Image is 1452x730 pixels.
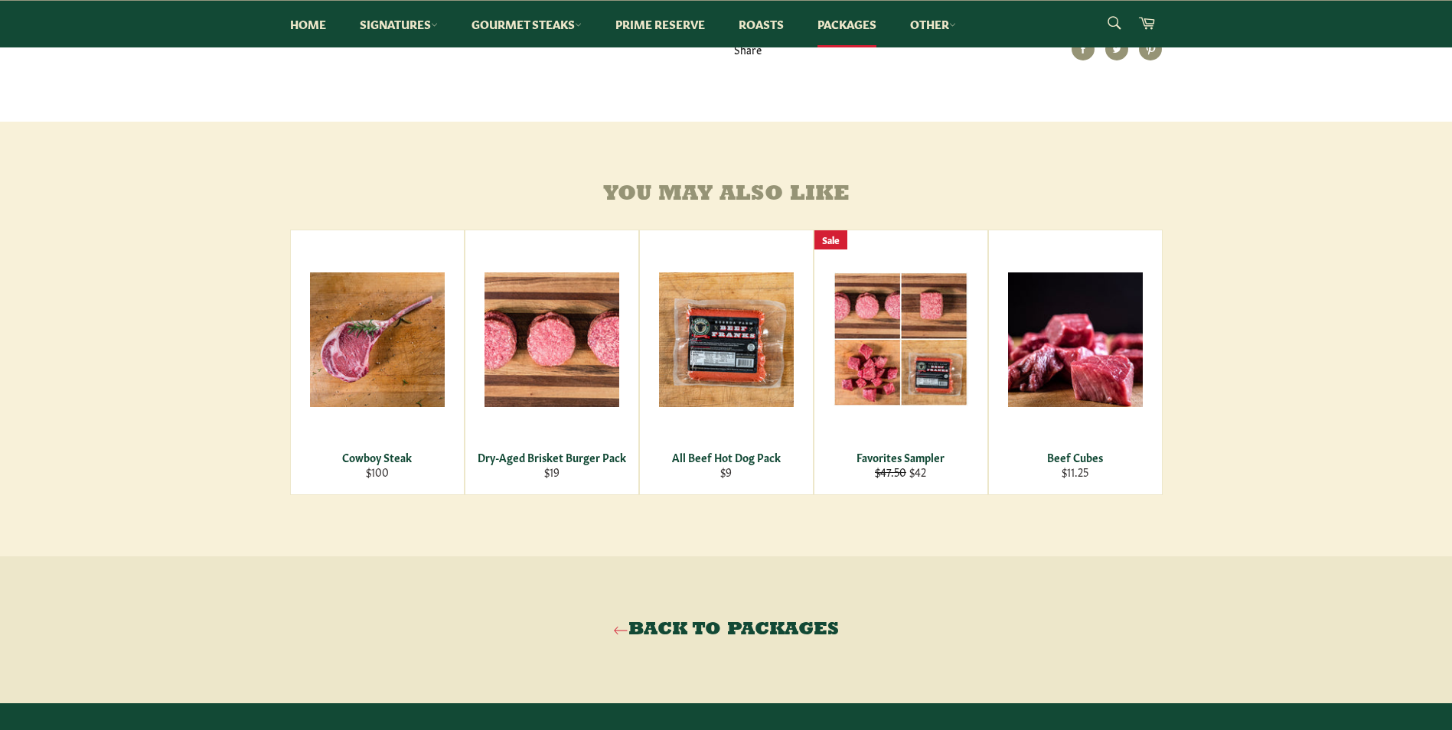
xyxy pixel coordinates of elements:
div: Cowboy Steak [300,450,454,464]
img: Beef Cubes [1008,272,1143,407]
h4: You may also like [290,183,1163,207]
a: Roasts [723,1,799,47]
a: Favorites Sampler Favorites Sampler $47.50 $42 [814,230,988,495]
div: $100 [300,464,454,479]
img: Favorites Sampler [834,272,968,406]
a: Prime Reserve [600,1,720,47]
div: $11.25 [998,464,1152,479]
a: Cowboy Steak Cowboy Steak $100 [290,230,465,495]
a: Gourmet Steaks [456,1,597,47]
a: Home [275,1,341,47]
span: Share [734,41,762,57]
div: Beef Cubes [998,450,1152,464]
a: Dry-Aged Brisket Burger Pack Dry-Aged Brisket Burger Pack $19 [465,230,639,495]
div: $9 [649,464,803,479]
img: Cowboy Steak [310,272,445,407]
div: All Beef Hot Dog Pack [649,450,803,464]
a: Back to Packages [15,618,1437,642]
div: Favorites Sampler [824,450,977,464]
a: Signatures [344,1,453,47]
div: Dry-Aged Brisket Burger Pack [475,450,628,464]
a: Other [895,1,971,47]
a: Packages [802,1,892,47]
a: All Beef Hot Dog Pack All Beef Hot Dog Pack $9 [639,230,814,495]
div: $42 [824,464,977,479]
img: All Beef Hot Dog Pack [659,272,794,407]
img: Dry-Aged Brisket Burger Pack [485,272,619,407]
s: $47.50 [875,464,906,479]
div: $19 [475,464,628,479]
a: Beef Cubes Beef Cubes $11.25 [988,230,1163,495]
div: Sale [814,230,847,249]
